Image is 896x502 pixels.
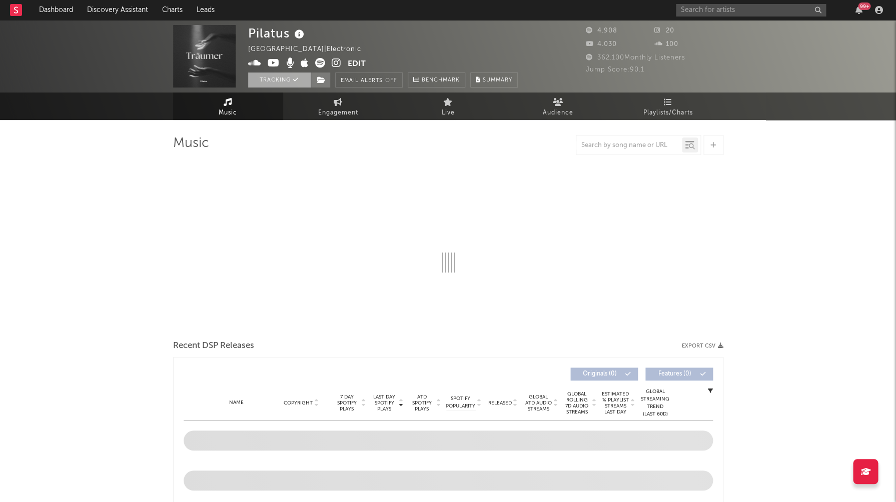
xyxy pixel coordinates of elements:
a: Playlists/Charts [613,92,723,120]
span: Benchmark [422,74,460,86]
span: Last Day Spotify Plays [371,394,398,412]
div: 99 + [858,2,870,10]
button: Summary [470,72,518,87]
span: Originals ( 0 ) [577,371,623,377]
span: Engagement [318,107,358,119]
span: 4.908 [586,27,617,34]
span: Music [219,107,237,119]
a: Engagement [283,92,393,120]
span: Global ATD Audio Streams [525,394,552,412]
span: 362.100 Monthly Listeners [586,54,685,61]
span: Released [488,400,512,406]
button: 99+ [855,6,862,14]
button: Export CSV [682,343,723,349]
span: ATD Spotify Plays [409,394,435,412]
div: Global Streaming Trend (Last 60D) [640,388,670,418]
a: Music [173,92,283,120]
span: Summary [483,77,512,83]
button: Email AlertsOff [335,72,403,87]
a: Benchmark [408,72,465,87]
div: [GEOGRAPHIC_DATA] | Electronic [248,43,373,55]
a: Audience [503,92,613,120]
div: Name [204,399,269,406]
span: 7 Day Spotify Plays [334,394,360,412]
button: Tracking [248,72,311,87]
span: Global Rolling 7D Audio Streams [563,391,591,415]
a: Live [393,92,503,120]
input: Search for artists [676,4,826,16]
em: Off [385,78,397,83]
span: Audience [543,107,573,119]
span: Spotify Popularity [446,395,475,410]
span: Estimated % Playlist Streams Last Day [602,391,629,415]
span: Live [442,107,455,119]
input: Search by song name or URL [576,141,682,149]
span: 100 [654,41,678,47]
span: Features ( 0 ) [652,371,698,377]
span: 20 [654,27,674,34]
span: 4.030 [586,41,617,47]
button: Originals(0) [570,367,638,380]
span: Jump Score: 90.1 [586,66,644,73]
span: Copyright [284,400,313,406]
div: Pilatus [248,25,307,41]
button: Features(0) [645,367,713,380]
span: Playlists/Charts [643,107,693,119]
button: Edit [348,58,366,70]
span: Recent DSP Releases [173,340,254,352]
